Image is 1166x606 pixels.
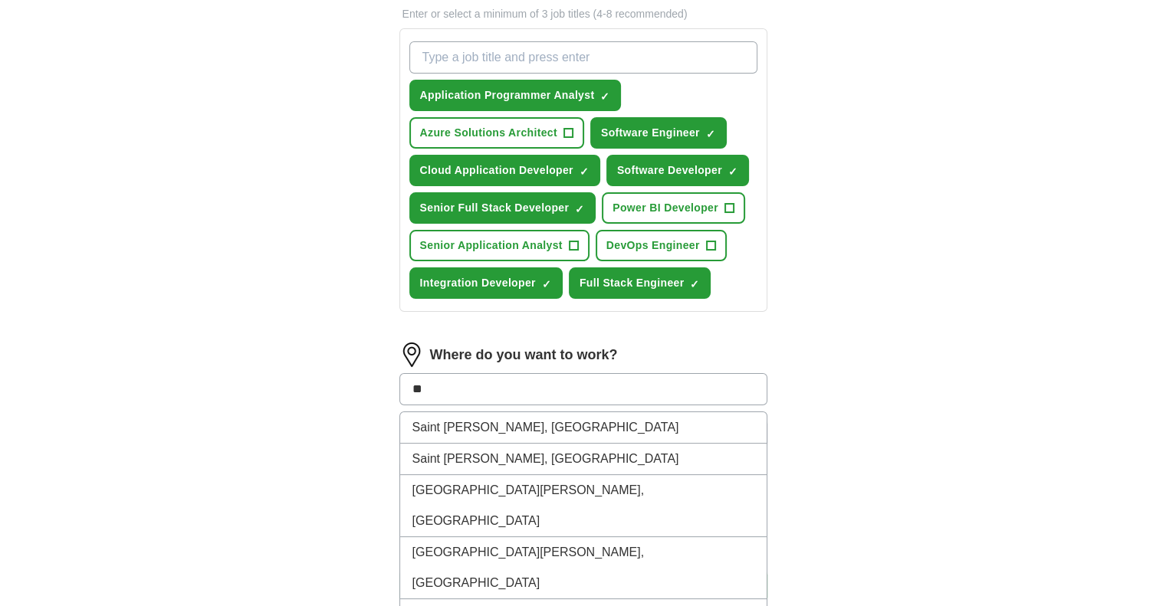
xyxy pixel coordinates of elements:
span: ✓ [690,278,699,290]
button: Application Programmer Analyst✓ [409,80,622,111]
span: Senior Full Stack Developer [420,200,570,216]
span: Senior Application Analyst [420,237,563,254]
span: Power BI Developer [613,200,718,216]
button: DevOps Engineer [596,230,727,261]
span: Cloud Application Developer [420,162,573,179]
span: Integration Developer [420,275,536,291]
input: Type a job title and press enter [409,41,757,74]
p: Enter or select a minimum of 3 job titles (4-8 recommended) [399,6,767,22]
button: Power BI Developer [602,192,745,224]
span: DevOps Engineer [606,237,700,254]
span: Software Developer [617,162,722,179]
span: Full Stack Engineer [580,275,685,291]
span: Application Programmer Analyst [420,87,595,103]
button: Senior Full Stack Developer✓ [409,192,596,224]
span: ✓ [575,203,584,215]
span: Azure Solutions Architect [420,125,557,141]
span: ✓ [600,90,609,103]
button: Integration Developer✓ [409,267,563,299]
span: ✓ [542,278,551,290]
button: Software Engineer✓ [590,117,727,149]
li: Saint [PERSON_NAME], [GEOGRAPHIC_DATA] [400,444,767,475]
li: Saint [PERSON_NAME], [GEOGRAPHIC_DATA] [400,412,767,444]
button: Full Stack Engineer✓ [569,267,711,299]
button: Software Developer✓ [606,155,749,186]
button: Senior Application Analyst [409,230,590,261]
span: ✓ [728,165,737,178]
button: Azure Solutions Architect [409,117,584,149]
li: [GEOGRAPHIC_DATA][PERSON_NAME], [GEOGRAPHIC_DATA] [400,537,767,599]
li: [GEOGRAPHIC_DATA][PERSON_NAME], [GEOGRAPHIC_DATA] [400,475,767,537]
button: Cloud Application Developer✓ [409,155,600,186]
img: location.png [399,342,424,367]
span: ✓ [580,165,589,178]
span: Software Engineer [601,125,700,141]
label: Where do you want to work? [430,345,618,365]
span: ✓ [706,128,715,140]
